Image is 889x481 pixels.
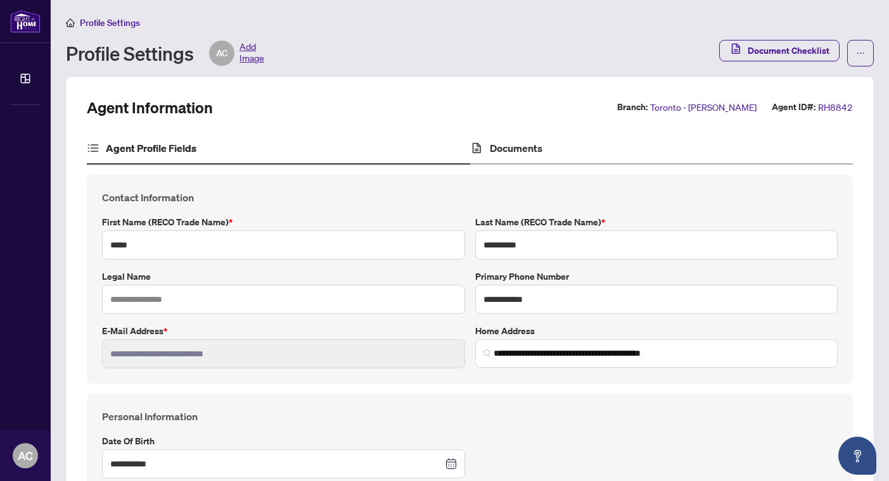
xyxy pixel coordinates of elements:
label: Home Address [475,324,838,338]
h4: Documents [490,141,542,156]
label: Date of Birth [102,434,465,448]
label: Branch: [617,100,648,115]
span: AC [18,447,33,465]
label: Agent ID#: [772,100,815,115]
span: AC [216,46,227,60]
label: First Name (RECO Trade Name) [102,215,465,229]
h4: Contact Information [102,190,838,205]
label: Primary Phone Number [475,270,838,284]
div: Profile Settings [66,41,264,66]
span: Add Image [240,41,264,66]
button: Open asap [838,437,876,475]
img: search_icon [483,349,491,357]
h4: Agent Profile Fields [106,141,196,156]
label: Last Name (RECO Trade Name) [475,215,838,229]
span: Profile Settings [80,17,140,28]
h4: Personal Information [102,409,838,424]
img: logo [10,9,41,33]
span: Document Checklist [748,41,829,61]
label: Legal Name [102,270,465,284]
button: Document Checklist [719,40,840,61]
span: ellipsis [856,49,865,58]
h2: Agent Information [87,97,213,118]
span: Toronto - [PERSON_NAME] [650,100,757,115]
span: home [66,18,75,27]
span: RH8842 [818,100,853,115]
label: E-mail Address [102,324,465,338]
